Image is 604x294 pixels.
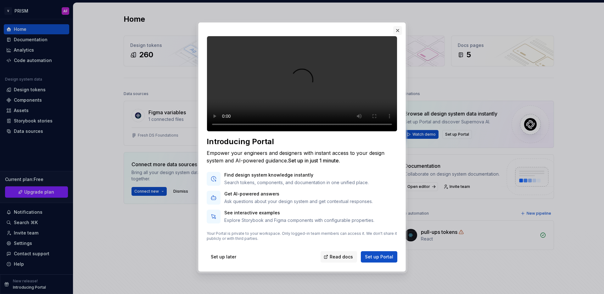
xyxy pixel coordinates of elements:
span: Read docs [330,254,353,260]
button: Set up later [207,251,240,263]
p: Search tokens, components, and documentation in one unified place. [224,179,369,186]
p: Explore Storybook and Figma components with configurable properties. [224,217,374,223]
p: See interactive examples [224,210,374,216]
p: Your Portal is private to your workspace. Only logged-in team members can access it. We don't sha... [207,231,397,241]
p: Ask questions about your design system and get contextual responses. [224,198,373,205]
p: Get AI-powered answers [224,191,373,197]
button: Set up Portal [361,251,397,263]
div: Introducing Portal [207,137,397,147]
p: Find design system knowledge instantly [224,172,369,178]
a: Read docs [321,251,357,263]
span: Set up Portal [365,254,393,260]
span: Set up later [211,254,236,260]
span: Set up in just 1 minute. [288,157,340,164]
div: Empower your engineers and designers with instant access to your design system and AI-powered gui... [207,149,397,164]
